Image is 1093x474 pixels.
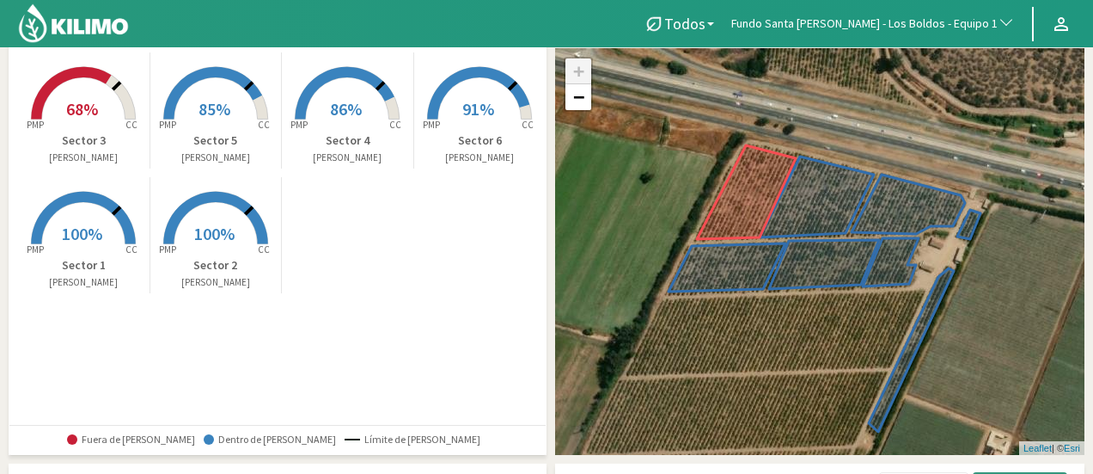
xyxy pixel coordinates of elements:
tspan: PMP [423,119,440,131]
p: Sector 4 [282,132,413,150]
tspan: PMP [27,119,44,131]
p: [PERSON_NAME] [282,151,413,165]
span: 100% [194,223,235,244]
span: Límite de [PERSON_NAME] [345,434,480,446]
span: 68% [66,98,98,120]
p: [PERSON_NAME] [414,151,546,165]
tspan: PMP [159,119,176,131]
span: 91% [462,98,494,120]
tspan: CC [390,119,402,131]
p: Sector 3 [18,132,150,150]
span: 100% [62,223,102,244]
a: Leaflet [1023,443,1052,453]
span: Todos [664,15,705,33]
tspan: PMP [159,243,176,255]
tspan: CC [126,243,138,255]
span: Fundo Santa [PERSON_NAME] - Los Boldos - Equipo 1 [731,15,998,33]
p: Sector 6 [414,132,546,150]
p: [PERSON_NAME] [18,151,150,165]
p: Sector 2 [150,256,282,274]
tspan: CC [126,119,138,131]
div: | © [1019,441,1084,456]
p: Sector 1 [18,256,150,274]
tspan: CC [258,119,270,131]
p: [PERSON_NAME] [150,151,282,165]
tspan: CC [522,119,534,131]
tspan: PMP [290,119,308,131]
p: Sector 5 [150,132,282,150]
span: 85% [198,98,230,120]
a: Esri [1064,443,1080,453]
span: Dentro de [PERSON_NAME] [204,434,336,446]
a: Zoom in [565,58,591,84]
tspan: PMP [27,243,44,255]
span: Fuera de [PERSON_NAME] [67,434,195,446]
p: [PERSON_NAME] [150,275,282,290]
p: [PERSON_NAME] [18,275,150,290]
a: Zoom out [565,84,591,110]
img: Kilimo [17,3,130,44]
span: 86% [330,98,362,120]
button: Fundo Santa [PERSON_NAME] - Los Boldos - Equipo 1 [723,5,1023,43]
tspan: CC [258,243,270,255]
